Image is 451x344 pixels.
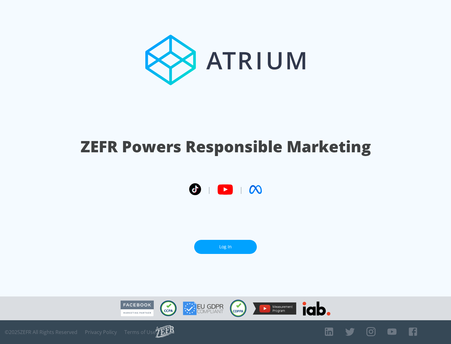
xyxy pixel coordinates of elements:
a: Privacy Policy [85,329,117,335]
span: | [239,185,243,194]
img: IAB [303,301,330,316]
img: CCPA Compliant [160,301,177,316]
span: | [207,185,211,194]
a: Log In [194,240,257,254]
span: © 2025 ZEFR All Rights Reserved [5,329,77,335]
img: Facebook Marketing Partner [121,301,154,316]
img: YouTube Measurement Program [253,302,296,315]
img: GDPR Compliant [183,301,224,315]
img: COPPA Compliant [230,300,246,317]
h1: ZEFR Powers Responsible Marketing [80,136,371,157]
a: Terms of Use [124,329,156,335]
